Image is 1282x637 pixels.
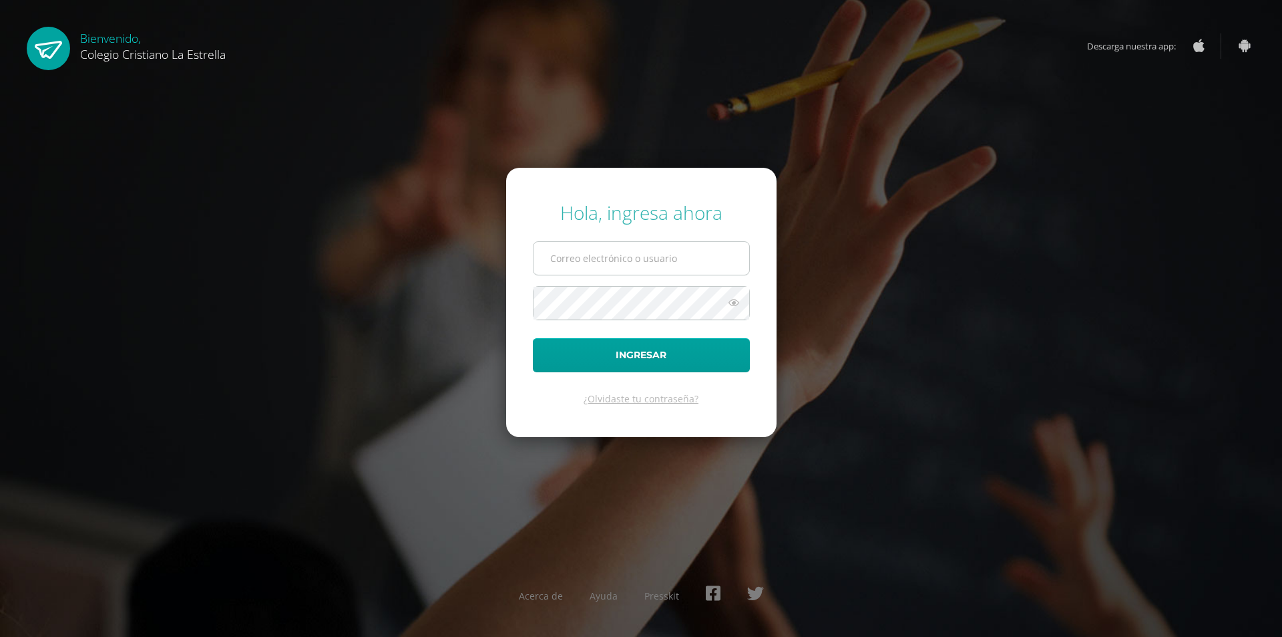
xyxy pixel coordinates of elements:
[80,27,226,62] div: Bienvenido,
[533,338,750,372] button: Ingresar
[533,200,750,225] div: Hola, ingresa ahora
[644,590,679,602] a: Presskit
[590,590,618,602] a: Ayuda
[80,46,226,62] span: Colegio Cristiano La Estrella
[584,392,698,405] a: ¿Olvidaste tu contraseña?
[519,590,563,602] a: Acerca de
[533,242,749,275] input: Correo electrónico o usuario
[1087,33,1189,59] span: Descarga nuestra app:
